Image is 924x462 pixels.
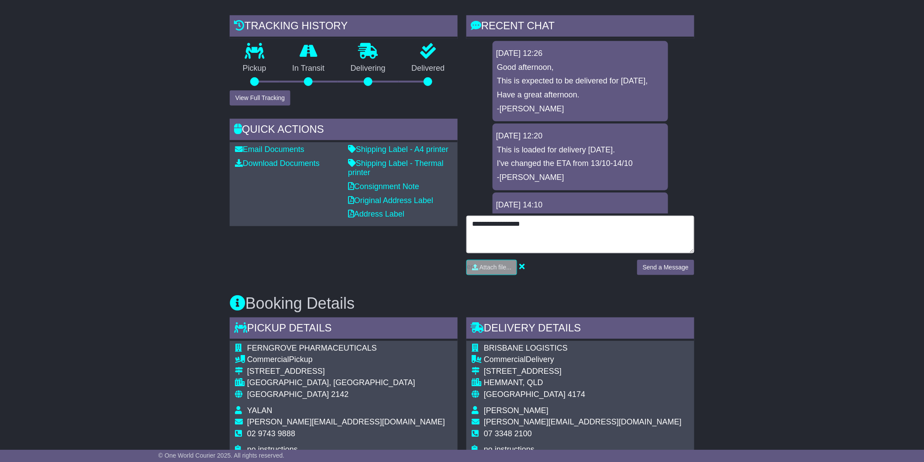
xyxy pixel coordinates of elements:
span: 07 3348 2100 [484,429,532,438]
p: -[PERSON_NAME] [497,104,664,114]
div: Delivery [484,355,682,365]
span: [PERSON_NAME][EMAIL_ADDRESS][DOMAIN_NAME] [484,417,682,426]
div: Pickup [247,355,445,365]
div: [STREET_ADDRESS] [484,367,682,376]
a: Download Documents [235,159,320,168]
p: In Transit [279,64,338,73]
a: Shipping Label - Thermal printer [348,159,444,177]
div: Quick Actions [230,119,458,142]
span: no instructions [484,445,534,454]
span: Commercial [484,355,526,364]
span: BRISBANE LOGISTICS [484,344,568,352]
div: RECENT CHAT [466,15,694,39]
a: Address Label [348,210,404,218]
p: This is loaded for delivery [DATE]. [497,145,664,155]
p: This is expected to be delivered for [DATE], [497,76,664,86]
span: [GEOGRAPHIC_DATA] [247,390,329,399]
div: [DATE] 12:20 [496,131,665,141]
p: I've changed the ETA from 13/10-14/10 [497,159,664,169]
span: [PERSON_NAME][EMAIL_ADDRESS][DOMAIN_NAME] [247,417,445,426]
div: HEMMANT, QLD [484,378,682,388]
p: Pickup [230,64,279,73]
a: Original Address Label [348,196,433,205]
span: 4174 [568,390,585,399]
div: [DATE] 12:26 [496,49,665,59]
p: Good afternoon, [497,63,664,72]
span: Commercial [247,355,289,364]
div: [STREET_ADDRESS] [247,367,445,376]
div: Pickup Details [230,317,458,341]
p: Delivering [338,64,399,73]
span: YALAN [247,406,272,415]
div: [GEOGRAPHIC_DATA], [GEOGRAPHIC_DATA] [247,378,445,388]
span: [PERSON_NAME] [484,406,548,415]
span: FERNGROVE PHARMACEUTICALS [247,344,377,352]
a: Consignment Note [348,182,419,191]
span: 02 9743 9888 [247,429,295,438]
button: Send a Message [637,260,694,275]
p: Have a great afternoon. [497,90,664,100]
p: -[PERSON_NAME] [497,173,664,183]
div: Delivery Details [466,317,694,341]
h3: Booking Details [230,295,694,312]
div: [DATE] 14:10 [496,200,665,210]
span: © One World Courier 2025. All rights reserved. [159,452,285,459]
p: Delivered [399,64,458,73]
a: Shipping Label - A4 printer [348,145,448,154]
div: Tracking history [230,15,458,39]
span: [GEOGRAPHIC_DATA] [484,390,565,399]
span: 2142 [331,390,348,399]
span: no instructions [247,445,298,454]
a: Email Documents [235,145,304,154]
button: View Full Tracking [230,90,290,106]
